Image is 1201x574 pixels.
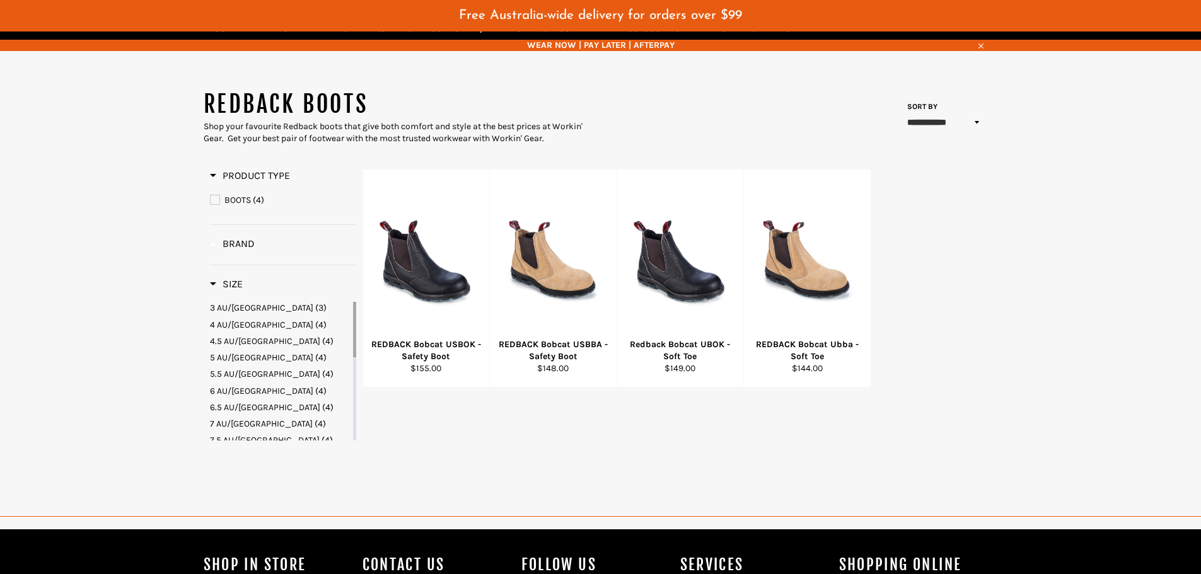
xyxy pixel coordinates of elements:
[210,238,255,250] h3: Brand
[322,435,333,445] span: (4)
[210,385,351,397] a: 6 AU/UK
[210,319,351,331] a: 4 AU/UK
[489,169,617,387] a: REDBACK Bobcat USBBA - Safety BootREDBACK Bobcat USBBA - Safety Boot$148.00
[498,338,609,363] div: REDBACK Bobcat USBBA - Safety Boot
[210,278,243,290] h3: Size
[625,338,736,363] div: Redback Bobcat UBOK - Soft Toe
[752,338,863,363] div: REDBACK Bobcat Ubba - Soft Toe
[210,352,313,363] span: 5 AU/[GEOGRAPHIC_DATA]
[210,302,351,314] a: 3 AU/UK
[210,302,313,313] span: 3 AU/[GEOGRAPHIC_DATA]
[210,352,351,364] a: 5 AU/UK
[315,418,326,429] span: (4)
[315,386,327,396] span: (4)
[322,369,334,379] span: (4)
[210,336,320,347] span: 4.5 AU/[GEOGRAPHIC_DATA]
[210,435,320,445] span: 7.5 AU/[GEOGRAPHIC_DATA]
[210,319,313,330] span: 4 AU/[GEOGRAPHIC_DATA]
[322,402,334,413] span: (4)
[903,101,938,112] label: Sort by
[459,9,742,22] span: Free Australia-wide delivery for orders over $99
[210,193,356,207] a: BOOTS
[371,338,482,363] div: REDBACK Bobcat USBOK - Safety Boot
[210,386,313,396] span: 6 AU/[GEOGRAPHIC_DATA]
[204,89,601,120] h1: REDBACK BOOTS
[204,39,998,51] span: WEAR NOW | PAY LATER | AFTERPAY
[210,434,351,446] a: 7.5 AU/UK
[315,302,327,313] span: (3)
[210,368,351,380] a: 5.5 AU/UK
[224,195,251,205] span: BOOTS
[315,319,327,330] span: (4)
[204,120,601,145] div: Shop your favourite Redback boots that give both comfort and style at the best prices at Workin' ...
[210,418,351,430] a: 7 AU/UK
[315,352,327,363] span: (4)
[743,169,871,387] a: REDBACK Bobcat Ubba - Soft ToeREDBACK Bobcat Ubba - Soft Toe$144.00
[210,402,320,413] span: 6.5 AU/[GEOGRAPHIC_DATA]
[210,401,351,413] a: 6.5 AU/UK
[210,418,313,429] span: 7 AU/[GEOGRAPHIC_DATA]
[322,336,334,347] span: (4)
[210,169,290,182] h3: Product Type
[210,369,320,379] span: 5.5 AU/[GEOGRAPHIC_DATA]
[210,278,243,290] span: Size
[363,169,490,387] a: REDBACK Bobcat USBOK - Safety BootREDBACK Bobcat USBOK - Safety Boot$155.00
[210,335,351,347] a: 4.5 AU/UK
[617,169,744,387] a: Redback Bobcat UBOK - Soft ToeRedback Bobcat UBOK - Soft Toe$149.00
[253,195,264,205] span: (4)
